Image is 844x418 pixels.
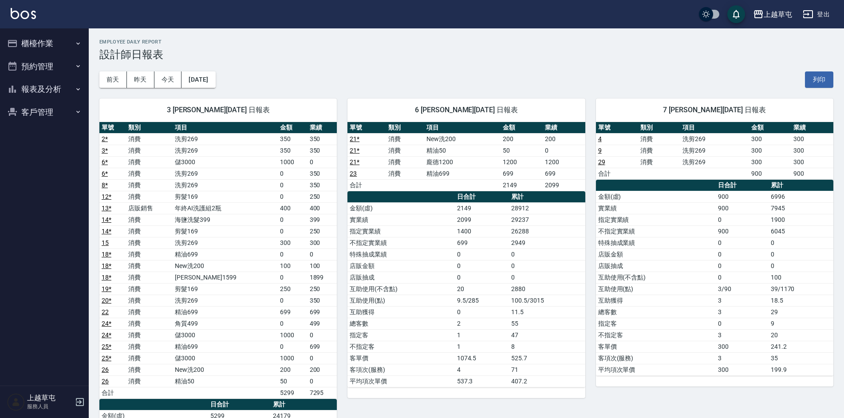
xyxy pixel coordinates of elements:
[347,295,454,306] td: 互助使用(點)
[769,202,833,214] td: 7945
[126,260,173,272] td: 消費
[99,387,126,398] td: 合計
[347,237,454,248] td: 不指定實業績
[173,260,277,272] td: New洗200
[501,133,543,145] td: 200
[126,214,173,225] td: 消費
[126,295,173,306] td: 消費
[278,248,308,260] td: 0
[769,329,833,341] td: 20
[509,202,585,214] td: 28912
[278,225,308,237] td: 0
[769,272,833,283] td: 100
[386,168,424,179] td: 消費
[543,145,585,156] td: 0
[769,214,833,225] td: 1900
[308,168,337,179] td: 350
[424,133,501,145] td: New洗200
[173,179,277,191] td: 洗剪269
[308,272,337,283] td: 1899
[769,306,833,318] td: 29
[543,168,585,179] td: 699
[799,6,833,23] button: 登出
[347,260,454,272] td: 店販金額
[638,145,680,156] td: 消費
[607,106,823,114] span: 7 [PERSON_NAME][DATE] 日報表
[173,133,277,145] td: 洗剪269
[27,402,72,410] p: 服務人員
[596,272,716,283] td: 互助使用(不含點)
[347,248,454,260] td: 特殊抽成業績
[173,341,277,352] td: 精油699
[501,156,543,168] td: 1200
[173,191,277,202] td: 剪髮169
[509,375,585,387] td: 407.2
[455,283,509,295] td: 20
[173,156,277,168] td: 儲3000
[596,248,716,260] td: 店販金額
[386,156,424,168] td: 消費
[126,341,173,352] td: 消費
[99,71,127,88] button: 前天
[278,260,308,272] td: 100
[173,248,277,260] td: 精油699
[509,318,585,329] td: 55
[596,295,716,306] td: 互助獲得
[596,283,716,295] td: 互助使用(點)
[716,237,769,248] td: 0
[598,158,605,166] a: 29
[27,394,72,402] h5: 上越草屯
[126,364,173,375] td: 消費
[181,71,215,88] button: [DATE]
[7,393,25,411] img: Person
[716,248,769,260] td: 0
[543,122,585,134] th: 業績
[716,341,769,352] td: 300
[455,341,509,352] td: 1
[126,145,173,156] td: 消費
[509,352,585,364] td: 525.7
[278,272,308,283] td: 0
[769,352,833,364] td: 35
[509,272,585,283] td: 0
[347,318,454,329] td: 總客數
[716,180,769,191] th: 日合計
[308,248,337,260] td: 0
[509,329,585,341] td: 47
[308,283,337,295] td: 250
[716,260,769,272] td: 0
[278,179,308,191] td: 0
[716,364,769,375] td: 300
[749,133,791,145] td: 300
[769,237,833,248] td: 0
[638,122,680,134] th: 類別
[308,352,337,364] td: 0
[173,145,277,156] td: 洗剪269
[596,202,716,214] td: 實業績
[596,237,716,248] td: 特殊抽成業績
[308,122,337,134] th: 業績
[769,364,833,375] td: 199.9
[598,147,602,154] a: 9
[126,318,173,329] td: 消費
[596,191,716,202] td: 金額(虛)
[308,260,337,272] td: 100
[173,225,277,237] td: 剪髮169
[278,352,308,364] td: 1000
[126,352,173,364] td: 消費
[278,341,308,352] td: 0
[501,122,543,134] th: 金額
[126,133,173,145] td: 消費
[455,248,509,260] td: 0
[278,306,308,318] td: 699
[347,225,454,237] td: 指定實業績
[680,156,749,168] td: 洗剪269
[126,248,173,260] td: 消費
[278,202,308,214] td: 400
[749,122,791,134] th: 金額
[173,329,277,341] td: 儲3000
[509,248,585,260] td: 0
[173,283,277,295] td: 剪髮169
[501,179,543,191] td: 2149
[716,214,769,225] td: 0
